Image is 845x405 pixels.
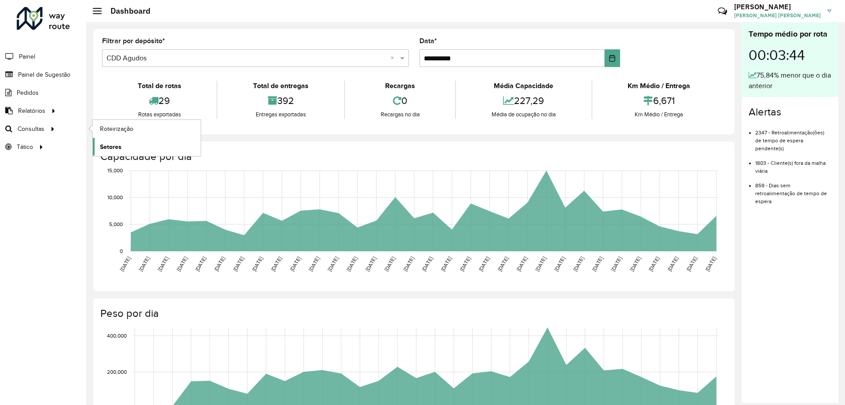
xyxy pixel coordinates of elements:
[93,120,201,137] a: Roteirização
[107,333,127,338] text: 400,000
[647,256,660,272] text: [DATE]
[478,256,490,272] text: [DATE]
[100,142,121,152] span: Setores
[17,142,33,152] span: Tático
[107,167,123,173] text: 15,000
[515,256,528,272] text: [DATE]
[232,256,245,272] text: [DATE]
[120,248,123,254] text: 0
[704,256,717,272] text: [DATE]
[93,138,201,156] a: Setores
[107,194,123,200] text: 10,000
[251,256,264,272] text: [DATE]
[289,256,301,272] text: [DATE]
[308,256,320,272] text: [DATE]
[138,256,151,272] text: [DATE]
[496,256,509,272] text: [DATE]
[458,110,589,119] div: Média de ocupação no dia
[119,256,132,272] text: [DATE]
[18,70,70,79] span: Painel de Sugestão
[572,256,585,272] text: [DATE]
[18,106,45,115] span: Relatórios
[383,256,396,272] text: [DATE]
[591,256,604,272] text: [DATE]
[102,36,165,46] label: Filtrar por depósito
[666,256,679,272] text: [DATE]
[685,256,698,272] text: [DATE]
[713,2,732,21] a: Contato Rápido
[629,256,642,272] text: [DATE]
[102,6,151,16] h2: Dashboard
[595,110,724,119] div: Km Médio / Entrega
[364,256,377,272] text: [DATE]
[327,256,339,272] text: [DATE]
[100,150,726,163] h4: Capacidade por dia
[104,81,214,91] div: Total de rotas
[534,256,547,272] text: [DATE]
[605,49,620,67] button: Choose Date
[390,53,398,63] span: Clear all
[104,91,214,110] div: 29
[755,152,831,175] li: 1803 - Cliente(s) fora da malha viária
[459,256,471,272] text: [DATE]
[220,81,342,91] div: Total de entregas
[220,110,342,119] div: Entregas exportadas
[734,3,821,11] h3: [PERSON_NAME]
[734,11,821,19] span: [PERSON_NAME] [PERSON_NAME]
[345,256,358,272] text: [DATE]
[553,256,566,272] text: [DATE]
[419,36,437,46] label: Data
[595,91,724,110] div: 6,671
[220,91,342,110] div: 392
[749,70,831,91] div: 75,84% menor que o dia anterior
[176,256,188,272] text: [DATE]
[104,110,214,119] div: Rotas exportadas
[749,28,831,40] div: Tempo médio por rota
[458,81,589,91] div: Média Capacidade
[107,369,127,375] text: 200,000
[755,122,831,152] li: 2347 - Retroalimentação(ões) de tempo de espera pendente(s)
[100,307,726,320] h4: Peso por dia
[749,106,831,119] h4: Alertas
[17,88,39,97] span: Pedidos
[755,175,831,205] li: 859 - Dias sem retroalimentação de tempo de espera
[421,256,434,272] text: [DATE]
[595,81,724,91] div: Km Médio / Entrega
[18,124,44,134] span: Consultas
[270,256,283,272] text: [DATE]
[100,124,133,134] span: Roteirização
[157,256,169,272] text: [DATE]
[749,40,831,70] div: 00:03:44
[347,81,453,91] div: Recargas
[458,91,589,110] div: 227,29
[19,52,35,61] span: Painel
[402,256,415,272] text: [DATE]
[347,110,453,119] div: Recargas no dia
[194,256,207,272] text: [DATE]
[109,221,123,227] text: 5,000
[610,256,623,272] text: [DATE]
[213,256,226,272] text: [DATE]
[347,91,453,110] div: 0
[440,256,452,272] text: [DATE]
